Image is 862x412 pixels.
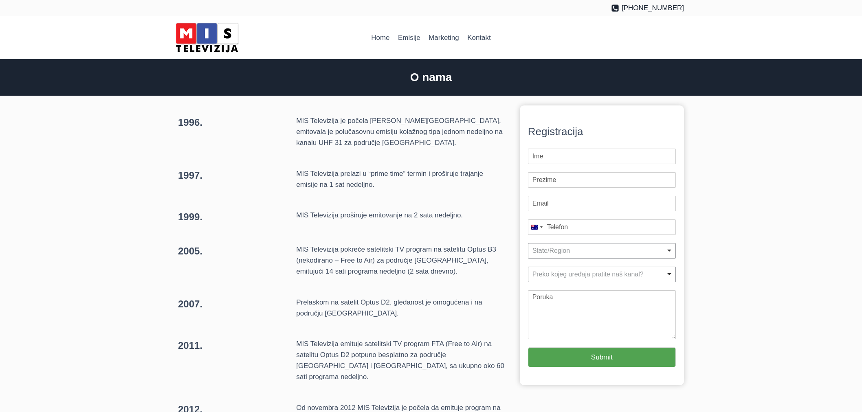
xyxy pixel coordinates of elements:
[394,28,424,48] a: Emisije
[424,28,463,48] a: Marketing
[532,247,666,254] div: State/Region
[528,172,676,188] input: Prezime
[528,219,545,235] button: Selected country
[463,28,495,48] a: Kontakt
[178,338,283,353] h3: 2011.
[172,20,242,55] img: MIS Television
[178,297,283,311] h3: 2007.
[367,28,495,48] nav: Primary
[178,210,283,224] h3: 1999.
[178,69,684,86] h2: O nama
[296,338,506,383] p: MIS Televizija emituje satelitski TV program FTA (Free to Air) na satelitu Optus D2 potpuno bespl...
[528,196,676,211] input: Email
[296,244,506,277] p: MIS Televizija pokreće satelitski TV program na satelitu Optus B3 (nekodirano – Free to Air) za p...
[296,210,506,221] p: MIS Televizija proširuje emitovanje na 2 sata nedeljno.
[622,2,684,13] span: [PHONE_NUMBER]
[528,219,676,235] input: Mobile Phone Number
[532,271,666,278] div: Preko kojeg uređaja pratite naš kanal?
[296,115,506,149] p: MIS Televizija je počela [PERSON_NAME][GEOGRAPHIC_DATA], emitovala je polučasovnu emisiju kolažno...
[178,115,283,130] h3: 1996.
[528,149,676,164] input: Ime
[296,297,506,319] p: Prelaskom na satelit Optus D2, gledanost je omogućena i na području [GEOGRAPHIC_DATA].
[178,168,283,183] h3: 1997.
[528,123,676,140] div: Registracija
[528,347,676,367] button: Submit
[178,244,283,259] h3: 2005.
[611,2,684,13] a: [PHONE_NUMBER]
[367,28,394,48] a: Home
[296,168,506,190] p: MIS Televizija prelazi u “prime time” termin i proširuje trajanje emisije na 1 sat nedeljno.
